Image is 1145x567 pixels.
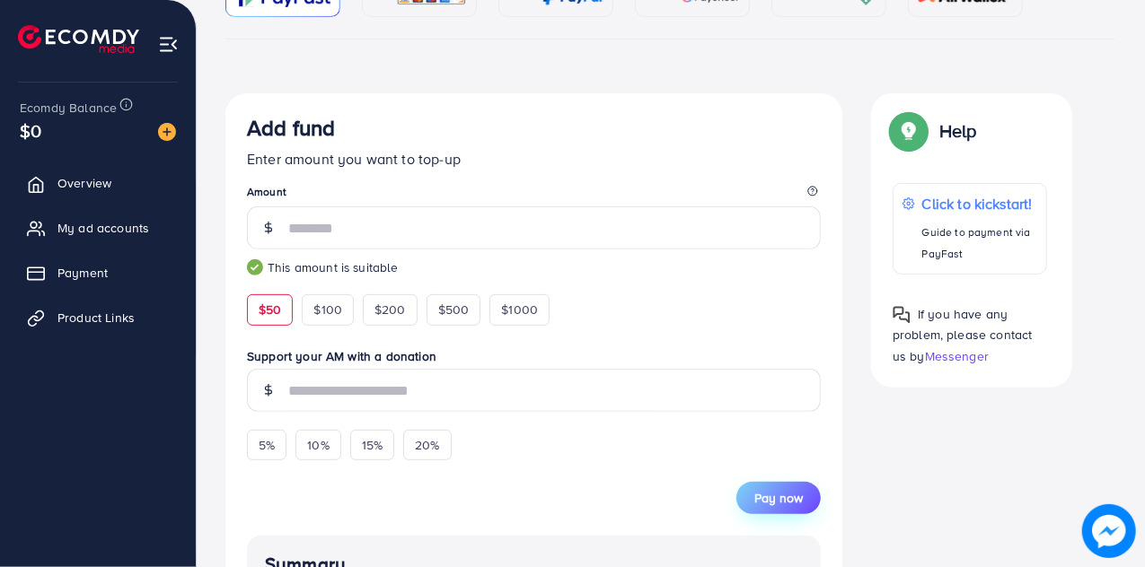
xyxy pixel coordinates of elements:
[259,301,281,318] span: $50
[247,115,335,141] h3: Add fund
[925,347,989,365] span: Messenger
[247,258,821,276] small: This amount is suitable
[13,165,182,201] a: Overview
[501,301,538,318] span: $1000
[247,347,821,365] label: Support your AM with a donation
[736,482,821,514] button: Pay now
[13,210,182,246] a: My ad accounts
[922,222,1037,265] p: Guide to payment via PayFast
[893,115,925,147] img: Popup guide
[415,436,439,454] span: 20%
[362,436,383,454] span: 15%
[57,264,108,282] span: Payment
[20,118,41,144] span: $0
[247,184,821,206] legend: Amount
[57,174,111,192] span: Overview
[939,120,977,142] p: Help
[922,193,1037,214] p: Click to kickstart!
[754,489,803,507] span: Pay now
[158,34,179,55] img: menu
[20,99,117,117] span: Ecomdy Balance
[1082,504,1136,558] img: image
[13,300,182,336] a: Product Links
[438,301,470,318] span: $500
[247,148,821,170] p: Enter amount you want to top-up
[893,305,1033,364] span: If you have any problem, please contact us by
[158,123,176,141] img: image
[259,436,275,454] span: 5%
[18,25,139,53] img: logo
[57,309,135,327] span: Product Links
[13,255,182,291] a: Payment
[307,436,329,454] span: 10%
[893,306,911,324] img: Popup guide
[247,259,263,275] img: guide
[374,301,406,318] span: $200
[313,301,342,318] span: $100
[57,219,149,237] span: My ad accounts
